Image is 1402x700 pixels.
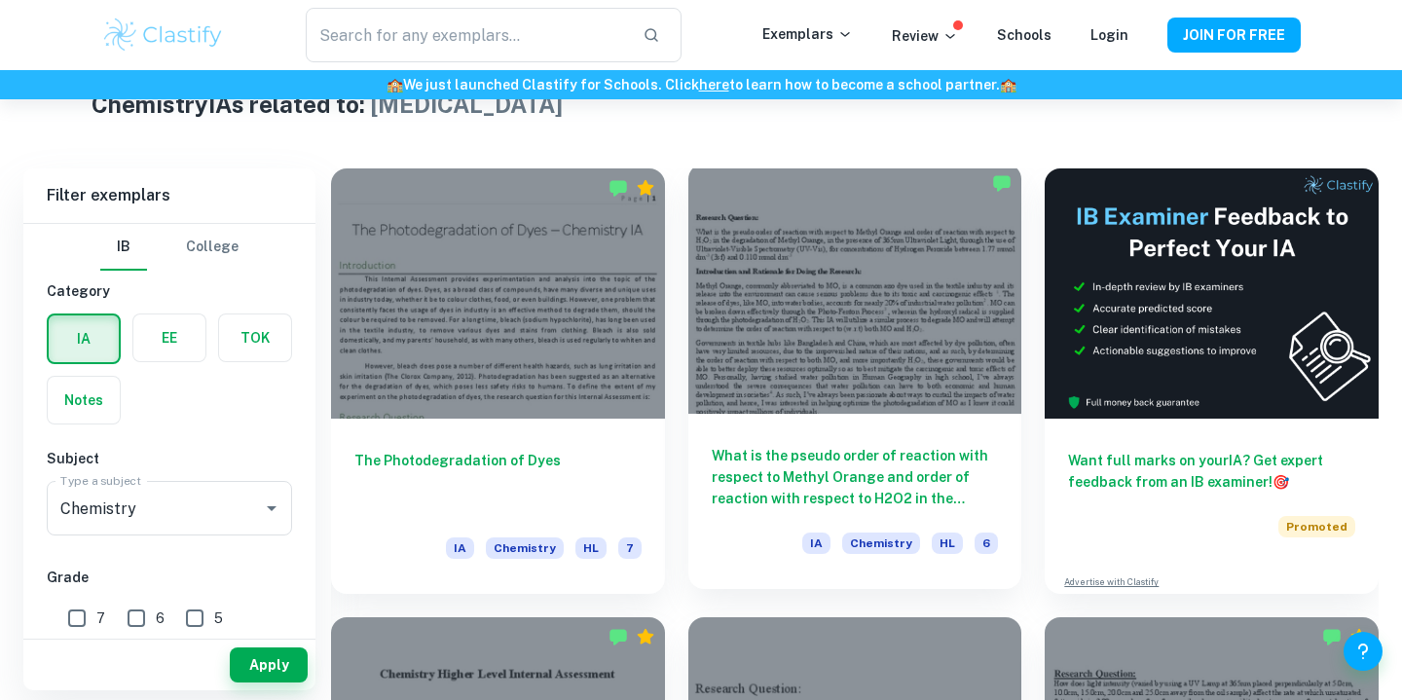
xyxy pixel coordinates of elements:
div: Filter type choice [100,224,239,271]
a: Advertise with Clastify [1064,575,1159,589]
img: Marked [992,173,1012,193]
p: Exemplars [762,23,853,45]
span: IA [446,537,474,559]
button: IB [100,224,147,271]
span: Chemistry [486,537,564,559]
h6: Subject [47,448,292,469]
a: The Photodegradation of DyesIAChemistryHL7 [331,168,665,594]
label: Type a subject [60,472,141,489]
span: 6 [975,533,998,554]
h6: The Photodegradation of Dyes [354,450,642,514]
a: Login [1090,27,1128,43]
div: Premium [636,627,655,646]
button: Help and Feedback [1344,632,1383,671]
button: Notes [48,377,120,424]
h6: Grade [47,567,292,588]
p: Review [892,25,958,47]
span: 6 [156,608,165,629]
h6: Want full marks on your IA ? Get expert feedback from an IB examiner! [1068,450,1355,493]
button: College [186,224,239,271]
h6: Category [47,280,292,302]
span: 7 [96,608,105,629]
span: HL [932,533,963,554]
span: 7 [618,537,642,559]
h1: Chemistry IAs related to: [92,87,1311,122]
button: Open [258,495,285,522]
a: here [699,77,729,92]
button: TOK [219,314,291,361]
span: 🏫 [387,77,403,92]
h6: What is the pseudo order of reaction with respect to Methyl Orange and order of reaction with res... [712,445,999,509]
span: Promoted [1278,516,1355,537]
a: Schools [997,27,1051,43]
div: Premium [636,178,655,198]
span: 5 [214,608,223,629]
a: What is the pseudo order of reaction with respect to Methyl Orange and order of reaction with res... [688,168,1022,594]
img: Thumbnail [1045,168,1379,419]
button: JOIN FOR FREE [1167,18,1301,53]
input: Search for any exemplars... [306,8,627,62]
button: Apply [230,647,308,682]
img: Clastify logo [101,16,225,55]
button: IA [49,315,119,362]
img: Marked [609,627,628,646]
span: 🎯 [1273,474,1289,490]
span: HL [575,537,607,559]
img: Marked [1322,627,1342,646]
div: Premium [1349,627,1369,646]
button: EE [133,314,205,361]
a: Want full marks on yourIA? Get expert feedback from an IB examiner!PromotedAdvertise with Clastify [1045,168,1379,594]
span: [MEDICAL_DATA] [370,91,563,118]
h6: Filter exemplars [23,168,315,223]
span: IA [802,533,830,554]
img: Marked [609,178,628,198]
span: Chemistry [842,533,920,554]
h6: We just launched Clastify for Schools. Click to learn how to become a school partner. [4,74,1398,95]
span: 🏫 [1000,77,1016,92]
